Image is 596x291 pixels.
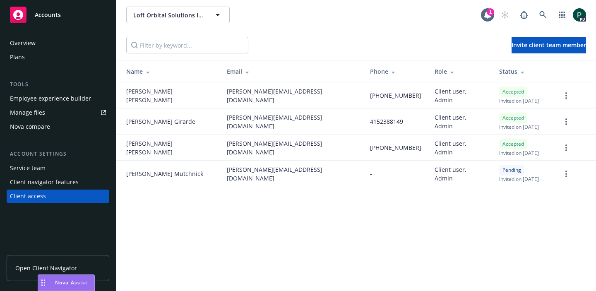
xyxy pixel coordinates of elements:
[38,275,48,291] div: Drag to move
[126,87,214,104] span: [PERSON_NAME] [PERSON_NAME]
[435,67,486,76] div: Role
[35,12,61,18] span: Accounts
[227,113,357,130] span: [PERSON_NAME][EMAIL_ADDRESS][DOMAIN_NAME]
[573,8,586,22] img: photo
[435,87,486,104] span: Client user, Admin
[561,117,571,127] a: more
[512,37,586,53] button: Invite client team member
[10,36,36,50] div: Overview
[10,51,25,64] div: Plans
[15,264,77,272] span: Open Client Navigator
[126,37,248,53] input: Filter by keyword...
[10,106,45,119] div: Manage files
[499,97,539,104] span: Invited on [DATE]
[502,114,524,122] span: Accepted
[227,87,357,104] span: [PERSON_NAME][EMAIL_ADDRESS][DOMAIN_NAME]
[370,143,421,152] span: [PHONE_NUMBER]
[435,139,486,156] span: Client user, Admin
[370,169,372,178] span: -
[55,279,88,286] span: Nova Assist
[535,7,551,23] a: Search
[10,120,50,133] div: Nova compare
[126,169,203,178] span: [PERSON_NAME] Mutchnick
[499,149,539,156] span: Invited on [DATE]
[370,91,421,100] span: [PHONE_NUMBER]
[499,67,548,76] div: Status
[7,3,109,26] a: Accounts
[499,123,539,130] span: Invited on [DATE]
[126,117,195,126] span: [PERSON_NAME] Girarde
[502,166,521,174] span: Pending
[516,7,532,23] a: Report a Bug
[561,169,571,179] a: more
[10,161,46,175] div: Service team
[227,165,357,183] span: [PERSON_NAME][EMAIL_ADDRESS][DOMAIN_NAME]
[227,139,357,156] span: [PERSON_NAME][EMAIL_ADDRESS][DOMAIN_NAME]
[512,41,586,49] span: Invite client team member
[554,7,570,23] a: Switch app
[7,51,109,64] a: Plans
[227,67,357,76] div: Email
[502,88,524,96] span: Accepted
[7,92,109,105] a: Employee experience builder
[497,7,513,23] a: Start snowing
[10,176,79,189] div: Client navigator features
[435,113,486,130] span: Client user, Admin
[561,143,571,153] a: more
[38,274,95,291] button: Nova Assist
[370,117,403,126] span: 4152388149
[7,80,109,89] div: Tools
[126,7,230,23] button: Loft Orbital Solutions Inc.
[561,91,571,101] a: more
[7,120,109,133] a: Nova compare
[499,176,539,183] span: Invited on [DATE]
[435,165,486,183] span: Client user, Admin
[126,67,214,76] div: Name
[7,36,109,50] a: Overview
[10,190,46,203] div: Client access
[7,161,109,175] a: Service team
[7,190,109,203] a: Client access
[133,11,205,19] span: Loft Orbital Solutions Inc.
[7,150,109,158] div: Account settings
[7,106,109,119] a: Manage files
[126,139,214,156] span: [PERSON_NAME] [PERSON_NAME]
[502,140,524,148] span: Accepted
[487,7,494,14] div: 1
[10,92,91,105] div: Employee experience builder
[7,176,109,189] a: Client navigator features
[370,67,421,76] div: Phone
